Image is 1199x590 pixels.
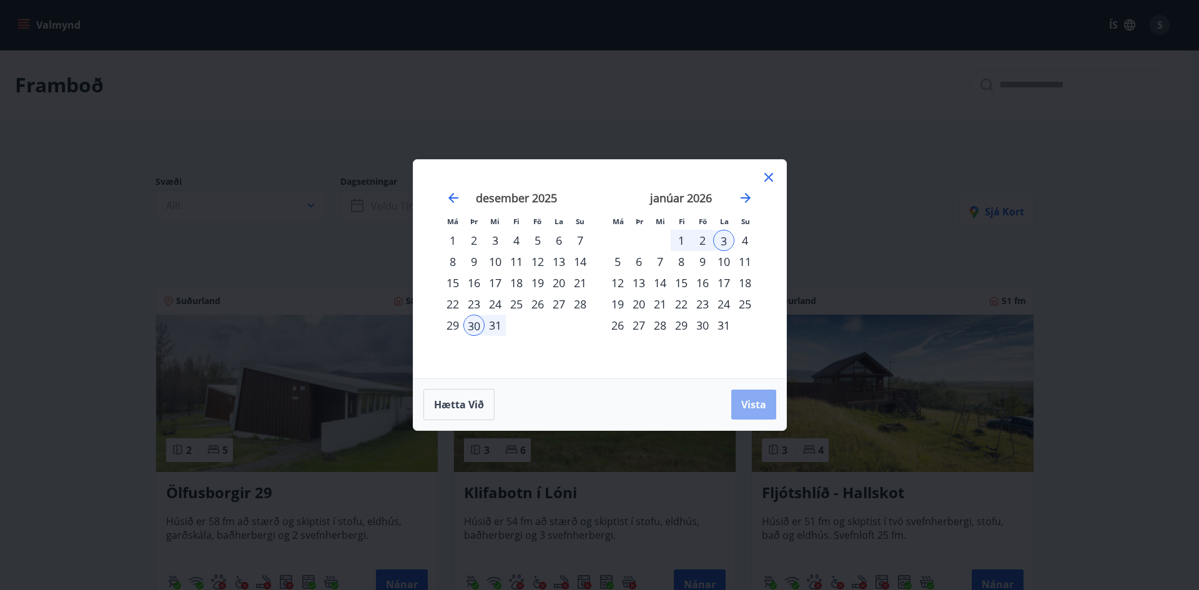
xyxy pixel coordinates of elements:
[506,293,527,315] td: Choose fimmtudagur, 25. desember 2025 as your check-in date. It’s available.
[548,293,570,315] td: Choose laugardagur, 27. desember 2025 as your check-in date. It’s available.
[463,251,485,272] div: 9
[485,251,506,272] td: Choose miðvikudagur, 10. desember 2025 as your check-in date. It’s available.
[463,293,485,315] td: Choose þriðjudagur, 23. desember 2025 as your check-in date. It’s available.
[442,293,463,315] div: 22
[628,251,649,272] td: Choose þriðjudagur, 6. janúar 2026 as your check-in date. It’s available.
[649,315,671,336] td: Choose miðvikudagur, 28. janúar 2026 as your check-in date. It’s available.
[649,315,671,336] div: 28
[734,251,756,272] td: Choose sunnudagur, 11. janúar 2026 as your check-in date. It’s available.
[628,315,649,336] div: 27
[692,230,713,251] td: Selected. föstudagur, 2. janúar 2026
[485,272,506,293] td: Choose miðvikudagur, 17. desember 2025 as your check-in date. It’s available.
[628,293,649,315] td: Choose þriðjudagur, 20. janúar 2026 as your check-in date. It’s available.
[548,251,570,272] div: 13
[713,293,734,315] div: 24
[506,272,527,293] div: 18
[692,251,713,272] td: Choose föstudagur, 9. janúar 2026 as your check-in date. It’s available.
[734,272,756,293] td: Choose sunnudagur, 18. janúar 2026 as your check-in date. It’s available.
[533,217,541,226] small: Fö
[463,315,485,336] div: 30
[570,230,591,251] td: Choose sunnudagur, 7. desember 2025 as your check-in date. It’s available.
[671,315,692,336] td: Choose fimmtudagur, 29. janúar 2026 as your check-in date. It’s available.
[570,293,591,315] td: Choose sunnudagur, 28. desember 2025 as your check-in date. It’s available.
[692,315,713,336] div: 30
[570,251,591,272] div: 14
[463,293,485,315] div: 23
[713,251,734,272] div: 10
[527,230,548,251] td: Choose föstudagur, 5. desember 2025 as your check-in date. It’s available.
[485,293,506,315] div: 24
[692,251,713,272] div: 9
[463,315,485,336] td: Selected as start date. þriðjudagur, 30. desember 2025
[734,293,756,315] div: 25
[628,272,649,293] td: Choose þriðjudagur, 13. janúar 2026 as your check-in date. It’s available.
[442,315,463,336] div: 29
[570,293,591,315] div: 28
[741,217,750,226] small: Su
[446,190,461,205] div: Move backward to switch to the previous month.
[713,272,734,293] div: 17
[463,230,485,251] td: Choose þriðjudagur, 2. desember 2025 as your check-in date. It’s available.
[607,272,628,293] td: Choose mánudagur, 12. janúar 2026 as your check-in date. It’s available.
[671,293,692,315] div: 22
[720,217,729,226] small: La
[442,272,463,293] div: 15
[485,315,506,336] td: Selected. miðvikudagur, 31. desember 2025
[548,293,570,315] div: 27
[527,293,548,315] div: 26
[607,315,628,336] div: 26
[548,251,570,272] td: Choose laugardagur, 13. desember 2025 as your check-in date. It’s available.
[649,293,671,315] div: 21
[613,217,624,226] small: Má
[527,272,548,293] td: Choose föstudagur, 19. desember 2025 as your check-in date. It’s available.
[506,230,527,251] div: 4
[692,293,713,315] div: 23
[607,293,628,315] div: 19
[476,190,557,205] strong: desember 2025
[506,293,527,315] div: 25
[713,251,734,272] td: Choose laugardagur, 10. janúar 2026 as your check-in date. It’s available.
[506,251,527,272] div: 11
[671,251,692,272] td: Choose fimmtudagur, 8. janúar 2026 as your check-in date. It’s available.
[628,315,649,336] td: Choose þriðjudagur, 27. janúar 2026 as your check-in date. It’s available.
[506,251,527,272] td: Choose fimmtudagur, 11. desember 2025 as your check-in date. It’s available.
[570,230,591,251] div: 7
[463,251,485,272] td: Choose þriðjudagur, 9. desember 2025 as your check-in date. It’s available.
[628,251,649,272] div: 6
[506,230,527,251] td: Choose fimmtudagur, 4. desember 2025 as your check-in date. It’s available.
[649,272,671,293] td: Choose miðvikudagur, 14. janúar 2026 as your check-in date. It’s available.
[650,190,712,205] strong: janúar 2026
[485,230,506,251] td: Choose miðvikudagur, 3. desember 2025 as your check-in date. It’s available.
[671,230,692,251] div: 1
[671,230,692,251] td: Selected. fimmtudagur, 1. janúar 2026
[485,230,506,251] div: 3
[607,251,628,272] td: Choose mánudagur, 5. janúar 2026 as your check-in date. It’s available.
[434,398,484,411] span: Hætta við
[423,389,495,420] button: Hætta við
[442,251,463,272] td: Choose mánudagur, 8. desember 2025 as your check-in date. It’s available.
[734,293,756,315] td: Choose sunnudagur, 25. janúar 2026 as your check-in date. It’s available.
[628,272,649,293] div: 13
[741,398,766,411] span: Vista
[485,272,506,293] div: 17
[713,315,734,336] td: Choose laugardagur, 31. janúar 2026 as your check-in date. It’s available.
[442,315,463,336] td: Choose mánudagur, 29. desember 2025 as your check-in date. It’s available.
[692,272,713,293] td: Choose föstudagur, 16. janúar 2026 as your check-in date. It’s available.
[671,272,692,293] td: Choose fimmtudagur, 15. janúar 2026 as your check-in date. It’s available.
[570,251,591,272] td: Choose sunnudagur, 14. desember 2025 as your check-in date. It’s available.
[442,230,463,251] div: 1
[447,217,458,226] small: Má
[428,175,771,363] div: Calendar
[692,315,713,336] td: Choose föstudagur, 30. janúar 2026 as your check-in date. It’s available.
[470,217,478,226] small: Þr
[485,251,506,272] div: 10
[548,272,570,293] td: Choose laugardagur, 20. desember 2025 as your check-in date. It’s available.
[656,217,665,226] small: Mi
[636,217,643,226] small: Þr
[607,315,628,336] td: Choose mánudagur, 26. janúar 2026 as your check-in date. It’s available.
[713,272,734,293] td: Choose laugardagur, 17. janúar 2026 as your check-in date. It’s available.
[692,293,713,315] td: Choose föstudagur, 23. janúar 2026 as your check-in date. It’s available.
[699,217,707,226] small: Fö
[713,230,734,251] div: 3
[576,217,585,226] small: Su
